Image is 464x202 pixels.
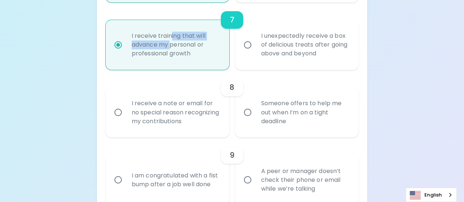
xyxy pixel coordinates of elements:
a: English [406,188,456,202]
div: I receive training that will advance my personal or professional growth [126,23,225,67]
div: A peer or manager doesn’t check their phone or email while we’re talking [255,158,355,202]
div: I unexpectedly receive a box of delicious treats after going above and beyond [255,23,355,67]
h6: 9 [230,149,234,161]
div: choice-group-check [106,2,359,70]
h6: 8 [230,81,234,93]
div: Language [406,188,457,202]
div: I receive a note or email for no special reason recognizing my contributions [126,90,225,134]
div: choice-group-check [106,70,359,137]
div: Someone offers to help me out when I’m on a tight deadline [255,90,355,134]
div: I am congratulated with a fist bump after a job well done [126,162,225,197]
h6: 7 [230,14,234,26]
aside: Language selected: English [406,188,457,202]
